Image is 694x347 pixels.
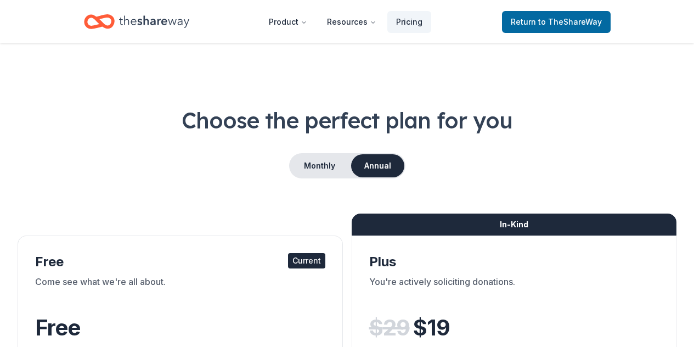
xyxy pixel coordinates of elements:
button: Annual [351,154,404,177]
a: Pricing [387,11,431,33]
div: Come see what we're all about. [35,275,325,306]
div: In-Kind [352,214,677,236]
a: Home [84,9,189,35]
button: Product [260,11,316,33]
span: Free [35,314,80,341]
button: Monthly [290,154,349,177]
button: Resources [318,11,385,33]
h1: Choose the perfect plan for you [18,105,676,136]
nav: Main [260,9,431,35]
div: You're actively soliciting donations. [369,275,659,306]
span: to TheShareWay [538,17,602,26]
span: $ 19 [413,312,450,343]
a: Returnto TheShareWay [502,11,611,33]
div: Current [288,253,325,268]
span: Return [511,15,602,29]
div: Plus [369,253,659,271]
div: Free [35,253,325,271]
